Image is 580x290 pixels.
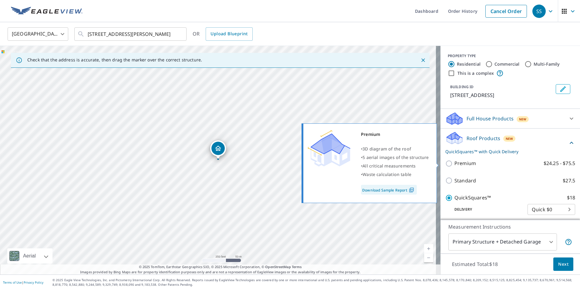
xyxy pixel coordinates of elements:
span: © 2025 TomTom, Earthstar Geographics SIO, © 2025 Microsoft Corporation, © [139,264,302,270]
p: Premium [454,160,476,167]
p: $18 [567,194,575,202]
span: 3D diagram of the roof [362,146,411,152]
span: New [506,136,513,141]
a: Cancel Order [485,5,527,18]
div: Premium [361,130,429,139]
p: QuickSquares™ with Quick Delivery [445,148,568,155]
p: [STREET_ADDRESS] [450,91,553,99]
p: Roof Products [467,135,500,142]
a: Current Level 17, Zoom Out [424,253,433,262]
div: Roof ProductsNewQuickSquares™ with Quick Delivery [445,131,575,155]
img: Premium [308,130,350,167]
label: Residential [457,61,481,67]
p: $27.5 [563,177,575,185]
div: Primary Structure + Detached Garage [448,233,557,250]
p: Estimated Total: $18 [447,257,503,271]
div: • [361,145,429,153]
div: Aerial [7,248,52,264]
a: Privacy Policy [24,280,43,285]
button: Edit building 1 [556,84,570,94]
span: Next [558,261,568,268]
div: • [361,170,429,179]
input: Search by address or latitude-longitude [88,26,174,43]
a: Current Level 17, Zoom In [424,244,433,253]
div: Aerial [21,248,38,264]
a: Upload Blueprint [206,27,252,41]
a: Download Sample Report [361,185,417,195]
p: $24.25 - $75.5 [544,160,575,167]
button: Close [419,56,427,64]
div: OR [193,27,253,41]
div: SS [532,5,546,18]
div: Full House ProductsNew [445,111,575,126]
div: PROPERTY TYPE [448,53,573,59]
p: Check that the address is accurate, then drag the marker over the correct structure. [27,57,202,63]
div: Dropped pin, building 1, Residential property, 630 E Ashurst Dr Phoenix, AZ 85048 [210,140,226,159]
div: • [361,162,429,170]
label: This is a complex [457,70,494,76]
p: Standard [454,177,476,185]
p: Full House Products [467,115,514,122]
p: Measurement Instructions [448,223,572,230]
p: | [3,281,43,284]
label: Multi-Family [534,61,560,67]
div: • [361,153,429,162]
p: © 2025 Eagle View Technologies, Inc. and Pictometry International Corp. All Rights Reserved. Repo... [52,278,577,287]
p: BUILDING ID [450,84,474,89]
span: 5 aerial images of the structure [362,154,429,160]
img: EV Logo [11,7,83,16]
p: Delivery [445,207,528,212]
p: QuickSquares™ [454,194,491,202]
span: All critical measurements [362,163,416,169]
span: Waste calculation table [362,171,411,177]
img: Pdf Icon [407,187,416,193]
span: Upload Blueprint [211,30,248,38]
span: New [519,117,527,122]
a: Terms [292,264,302,269]
a: OpenStreetMap [265,264,291,269]
label: Commercial [494,61,520,67]
a: Terms of Use [3,280,22,285]
span: Your report will include the primary structure and a detached garage if one exists. [565,238,572,246]
div: Quick $0 [528,201,575,218]
button: Next [553,257,573,271]
div: [GEOGRAPHIC_DATA] [8,26,68,43]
